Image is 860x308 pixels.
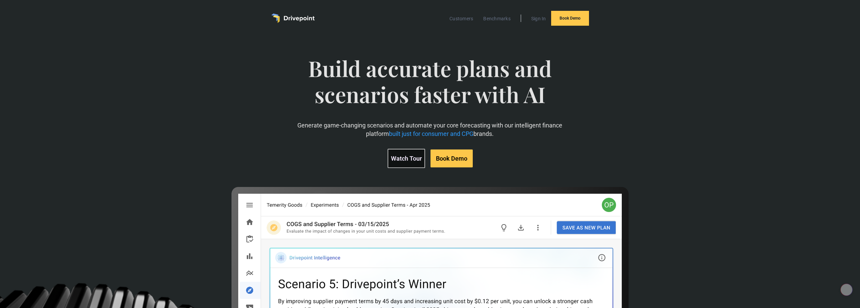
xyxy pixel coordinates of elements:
a: Benchmarks [480,14,514,23]
a: home [271,14,315,23]
p: Generate game-changing scenarios and automate your core forecasting with our intelligent finance ... [280,121,580,138]
a: Sign In [528,14,549,23]
a: Customers [446,14,476,23]
a: Watch Tour [387,149,425,168]
span: built just for consumer and CPG [389,130,473,137]
a: Book Demo [551,11,589,26]
a: Book Demo [430,149,472,167]
span: Build accurate plans and scenarios faster with AI [280,55,580,121]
